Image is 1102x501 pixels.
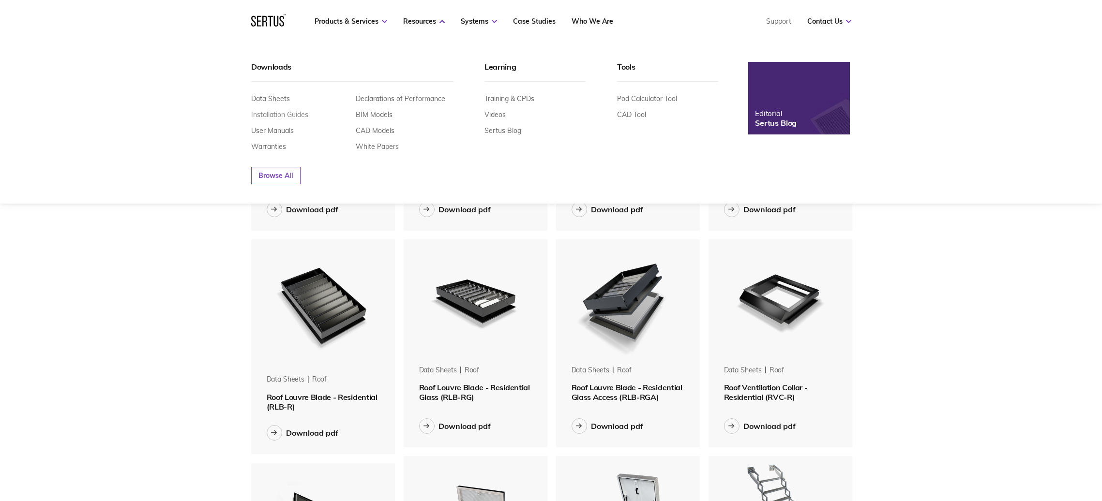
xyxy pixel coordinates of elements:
[267,375,304,384] div: Data Sheets
[572,383,682,402] span: Roof Louvre Blade - Residential Glass Access (RLB-RGA)
[484,94,534,103] a: Training & CPDs
[755,118,797,128] div: Sertus Blog
[591,205,643,214] div: Download pdf
[724,383,808,402] span: Roof Ventilation Collar - Residential (RVC-R)
[513,17,556,26] a: Case Studies
[770,366,784,375] div: roof
[312,375,327,384] div: roof
[267,392,377,412] span: Roof Louvre Blade - Residential (RLB-R)
[251,142,286,151] a: Warranties
[748,62,850,134] a: EditorialSertus Blog
[743,421,796,431] div: Download pdf
[617,94,677,103] a: Pod Calculator Tool
[617,366,632,375] div: roof
[724,418,796,434] button: Download pdf
[438,421,491,431] div: Download pdf
[419,366,457,375] div: Data Sheets
[251,167,301,184] a: Browse All
[591,421,643,431] div: Download pdf
[724,366,762,375] div: Data Sheets
[766,17,791,26] a: Support
[315,17,387,26] a: Products & Services
[572,418,643,434] button: Download pdf
[356,142,399,151] a: White Papers
[403,17,445,26] a: Resources
[419,383,530,402] span: Roof Louvre Blade - Residential Glass (RLB-RG)
[572,17,613,26] a: Who We Are
[356,110,392,119] a: BIM Models
[267,425,338,441] button: Download pdf
[438,205,491,214] div: Download pdf
[251,62,453,82] div: Downloads
[251,110,308,119] a: Installation Guides
[743,205,796,214] div: Download pdf
[465,366,479,375] div: roof
[267,202,338,217] button: Download pdf
[251,94,290,103] a: Data Sheets
[484,110,506,119] a: Videos
[356,94,445,103] a: Declarations of Performance
[419,202,491,217] button: Download pdf
[617,62,718,82] div: Tools
[356,126,394,135] a: CAD Models
[928,389,1102,501] iframe: Chat Widget
[286,428,338,438] div: Download pdf
[572,366,609,375] div: Data Sheets
[484,62,586,82] div: Learning
[461,17,497,26] a: Systems
[807,17,851,26] a: Contact Us
[286,205,338,214] div: Download pdf
[419,418,491,434] button: Download pdf
[617,110,646,119] a: CAD Tool
[572,202,643,217] button: Download pdf
[251,126,294,135] a: User Manuals
[724,202,796,217] button: Download pdf
[755,109,797,118] div: Editorial
[484,126,521,135] a: Sertus Blog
